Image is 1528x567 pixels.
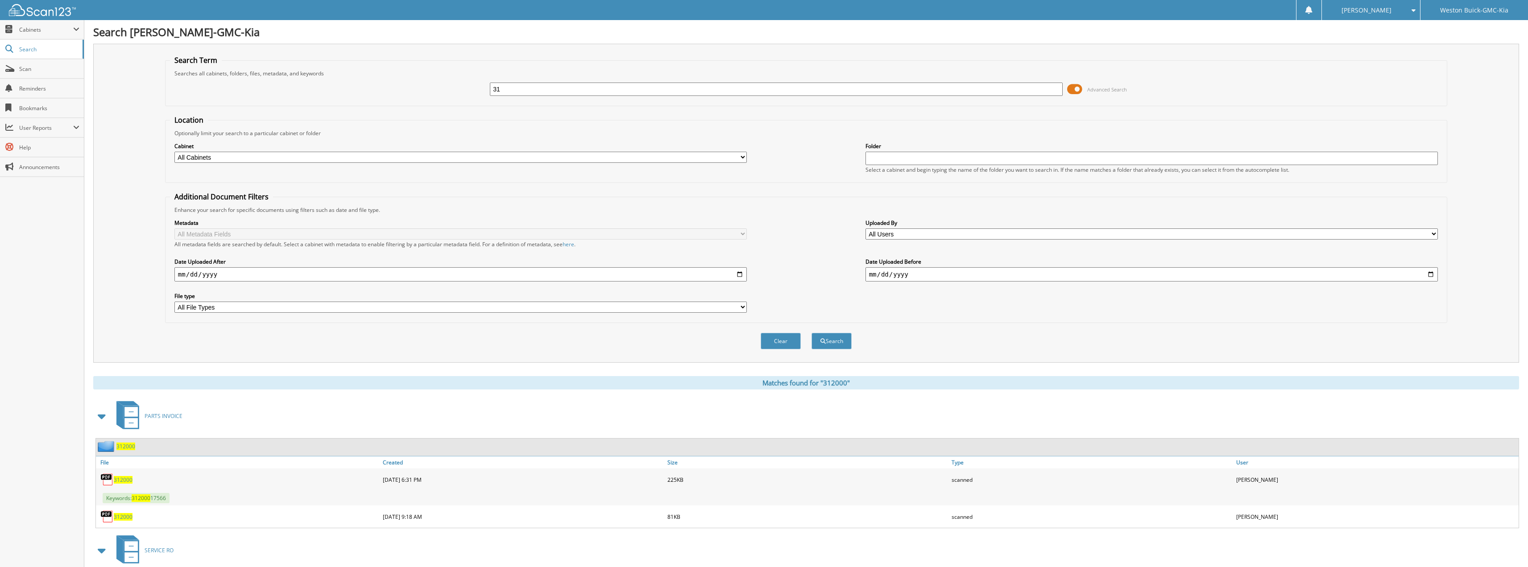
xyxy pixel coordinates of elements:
[170,206,1442,214] div: Enhance your search for specific documents using filters such as date and file type.
[1483,524,1528,567] iframe: Chat Widget
[174,267,747,281] input: start
[865,267,1438,281] input: end
[145,546,174,554] span: SERVICE RO
[949,508,1234,526] div: scanned
[114,513,133,521] a: 312000
[100,473,114,486] img: PDF.png
[100,510,114,523] img: PDF.png
[170,70,1442,77] div: Searches all cabinets, folders, files, metadata, and keywords
[665,456,950,468] a: Size
[381,456,665,468] a: Created
[19,26,73,33] span: Cabinets
[174,142,747,150] label: Cabinet
[865,219,1438,227] label: Uploaded By
[865,258,1438,265] label: Date Uploaded Before
[19,104,79,112] span: Bookmarks
[174,240,747,248] div: All metadata fields are searched by default. Select a cabinet with metadata to enable filtering b...
[381,471,665,488] div: [DATE] 6:31 PM
[93,25,1519,39] h1: Search [PERSON_NAME]-GMC-Kia
[812,333,852,349] button: Search
[563,240,574,248] a: here
[19,124,73,132] span: User Reports
[1087,86,1127,93] span: Advanced Search
[1234,471,1519,488] div: [PERSON_NAME]
[93,376,1519,389] div: Matches found for "312000"
[665,471,950,488] div: 225KB
[865,142,1438,150] label: Folder
[174,219,747,227] label: Metadata
[381,508,665,526] div: [DATE] 9:18 AM
[114,476,133,484] a: 312000
[19,144,79,151] span: Help
[145,412,182,420] span: PARTS INVOICE
[19,85,79,92] span: Reminders
[170,129,1442,137] div: Optionally limit your search to a particular cabinet or folder
[111,398,182,434] a: PARTS INVOICE
[949,456,1234,468] a: Type
[132,494,150,502] span: 312000
[19,163,79,171] span: Announcements
[761,333,801,349] button: Clear
[9,4,76,16] img: scan123-logo-white.svg
[1234,456,1519,468] a: User
[949,471,1234,488] div: scanned
[170,55,222,65] legend: Search Term
[1234,508,1519,526] div: [PERSON_NAME]
[170,115,208,125] legend: Location
[865,166,1438,174] div: Select a cabinet and begin typing the name of the folder you want to search in. If the name match...
[170,192,273,202] legend: Additional Document Filters
[1342,8,1391,13] span: [PERSON_NAME]
[19,46,78,53] span: Search
[665,508,950,526] div: 81KB
[19,65,79,73] span: Scan
[174,258,747,265] label: Date Uploaded After
[174,292,747,300] label: File type
[98,441,116,452] img: folder2.png
[103,493,170,503] span: Keywords: 17566
[1440,8,1508,13] span: Weston Buick-GMC-Kia
[116,443,135,450] a: 312000
[96,456,381,468] a: File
